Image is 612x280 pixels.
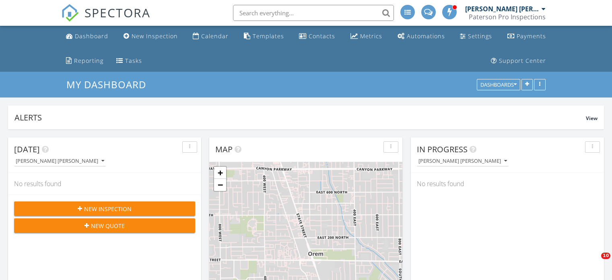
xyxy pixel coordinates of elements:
button: [PERSON_NAME] [PERSON_NAME] [417,156,509,167]
span: View [586,115,598,122]
button: New Quote [14,218,195,233]
a: Contacts [296,29,338,44]
span: In Progress [417,144,468,155]
button: [PERSON_NAME] [PERSON_NAME] [14,156,106,167]
a: Dashboard [63,29,111,44]
div: New Inspection [132,32,178,40]
span: Map [215,144,233,155]
div: Automations [407,32,445,40]
span: [DATE] [14,144,40,155]
div: No results found [8,173,201,195]
a: Support Center [488,54,549,68]
span: New Quote [91,222,125,230]
a: Zoom in [214,167,226,179]
a: Templates [241,29,287,44]
a: Tasks [113,54,145,68]
a: My Dashboard [66,78,153,91]
iframe: Intercom live chat [585,253,604,272]
div: Reporting [74,57,103,64]
input: Search everything... [233,5,394,21]
div: No results found [411,173,604,195]
a: New Inspection [120,29,181,44]
div: [PERSON_NAME] [PERSON_NAME] [465,5,540,13]
div: Dashboard [75,32,108,40]
div: Payments [517,32,546,40]
div: Paterson Pro Inspections [469,13,546,21]
div: Alerts [14,112,586,123]
span: 10 [601,253,610,259]
span: New Inspection [84,205,132,213]
a: Zoom out [214,179,226,191]
a: Calendar [190,29,232,44]
a: Reporting [63,54,107,68]
a: Automations (Advanced) [394,29,448,44]
button: New Inspection [14,201,195,216]
div: Support Center [499,57,546,64]
img: The Best Home Inspection Software - Spectora [61,4,79,22]
div: [PERSON_NAME] [PERSON_NAME] [418,158,507,164]
div: Contacts [309,32,335,40]
div: Settings [468,32,492,40]
div: [PERSON_NAME] [PERSON_NAME] [16,158,104,164]
a: SPECTORA [61,11,150,28]
div: Calendar [201,32,229,40]
div: Dashboards [480,82,517,88]
div: Metrics [360,32,382,40]
a: Metrics [347,29,385,44]
div: Tasks [125,57,142,64]
button: Dashboards [477,79,520,91]
div: Templates [253,32,284,40]
a: Settings [457,29,495,44]
span: SPECTORA [84,4,150,21]
a: Payments [504,29,549,44]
